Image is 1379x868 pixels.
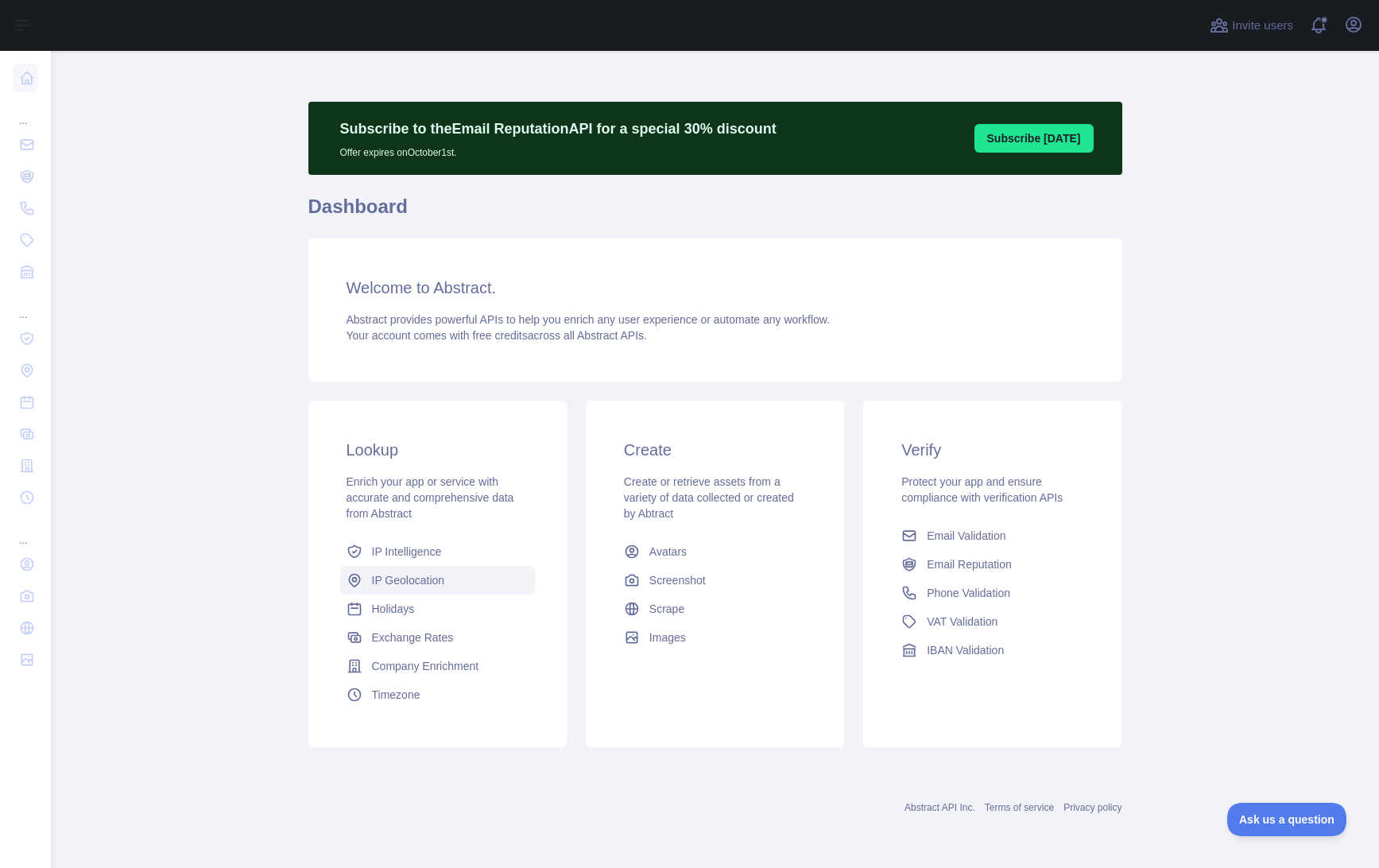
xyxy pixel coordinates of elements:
[624,439,806,461] h3: Create
[340,652,535,680] a: Company Enrichment
[901,475,1063,504] span: Protect your app and ensure compliance with verification APIs
[372,658,479,674] span: Company Enrichment
[618,623,812,652] a: Images
[347,277,1084,299] h3: Welcome to Abstract.
[901,439,1083,461] h3: Verify
[649,601,684,617] span: Scrape
[372,572,445,588] span: IP Geolocation
[308,194,1122,232] h1: Dashboard
[347,475,514,520] span: Enrich your app or service with accurate and comprehensive data from Abstract
[1063,802,1121,813] a: Privacy policy
[340,537,535,566] a: IP Intelligence
[340,118,777,140] p: Subscribe to the Email Reputation API for a special 30 % discount
[13,289,38,321] div: ...
[649,630,686,645] span: Images
[895,550,1090,579] a: Email Reputation
[372,630,454,645] span: Exchange Rates
[927,642,1004,658] span: IBAN Validation
[895,636,1090,665] a: IBAN Validation
[974,124,1094,153] button: Subscribe [DATE]
[895,607,1090,636] a: VAT Validation
[347,439,529,461] h3: Lookup
[340,595,535,623] a: Holidays
[895,579,1090,607] a: Phone Validation
[340,566,535,595] a: IP Geolocation
[372,687,420,703] span: Timezone
[895,521,1090,550] a: Email Validation
[1227,803,1347,836] iframe: Toggle Customer Support
[1232,17,1293,35] span: Invite users
[372,544,442,560] span: IP Intelligence
[927,528,1005,544] span: Email Validation
[618,537,812,566] a: Avatars
[985,802,1054,813] a: Terms of service
[372,601,415,617] span: Holidays
[618,566,812,595] a: Screenshot
[618,595,812,623] a: Scrape
[347,313,831,326] span: Abstract provides powerful APIs to help you enrich any user experience or automate any workflow.
[927,585,1010,601] span: Phone Validation
[340,623,535,652] a: Exchange Rates
[13,95,38,127] div: ...
[13,515,38,547] div: ...
[340,680,535,709] a: Timezone
[473,329,528,342] span: free credits
[1207,13,1296,38] button: Invite users
[927,556,1012,572] span: Email Reputation
[340,140,777,159] p: Offer expires on October 1st.
[649,544,687,560] span: Avatars
[904,802,975,813] a: Abstract API Inc.
[649,572,706,588] span: Screenshot
[927,614,997,630] span: VAT Validation
[624,475,794,520] span: Create or retrieve assets from a variety of data collected or created by Abtract
[347,329,647,342] span: Your account comes with across all Abstract APIs.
